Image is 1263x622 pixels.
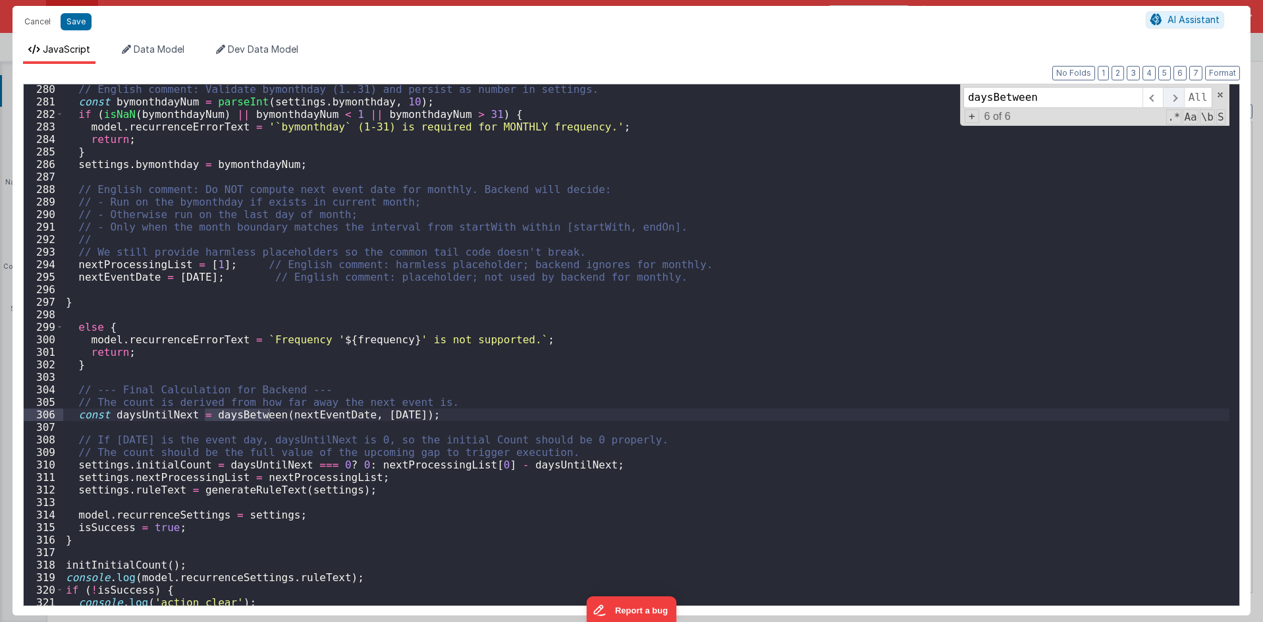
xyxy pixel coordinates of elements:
span: Search In Selection [1216,109,1225,125]
div: 319 [24,571,63,584]
button: No Folds [1052,66,1095,80]
button: 7 [1189,66,1202,80]
div: 284 [24,133,63,146]
div: 283 [24,121,63,133]
div: 280 [24,83,63,96]
button: 3 [1127,66,1140,80]
div: 308 [24,434,63,446]
button: Format [1205,66,1240,80]
span: RegExp Search [1166,109,1181,125]
div: 297 [24,296,63,308]
div: 290 [24,208,63,221]
div: 321 [24,596,63,609]
span: JavaScript [43,43,90,55]
div: 310 [24,459,63,471]
div: 314 [24,509,63,521]
button: 5 [1158,66,1171,80]
div: 282 [24,108,63,121]
button: 4 [1142,66,1156,80]
span: 6 of 6 [979,111,1016,123]
div: 304 [24,383,63,396]
div: 289 [24,196,63,208]
input: Search for [963,87,1142,108]
div: 300 [24,333,63,346]
div: 303 [24,371,63,383]
div: 285 [24,146,63,158]
button: Save [61,13,92,30]
div: 318 [24,559,63,571]
div: 293 [24,246,63,258]
div: 292 [24,233,63,246]
div: 296 [24,283,63,296]
div: 307 [24,421,63,434]
span: Data Model [134,43,184,55]
div: 312 [24,484,63,496]
div: 291 [24,221,63,233]
div: 317 [24,546,63,559]
button: 6 [1173,66,1187,80]
div: 295 [24,271,63,283]
div: 281 [24,96,63,108]
span: Whole Word Search [1200,109,1215,125]
div: 320 [24,584,63,596]
div: 315 [24,521,63,534]
div: 288 [24,183,63,196]
button: AI Assistant [1146,11,1224,28]
span: AI Assistant [1168,14,1220,25]
button: 1 [1098,66,1109,80]
span: Dev Data Model [228,43,298,55]
div: 306 [24,409,63,421]
button: 2 [1112,66,1124,80]
div: 302 [24,358,63,371]
div: 316 [24,534,63,546]
div: 301 [24,346,63,358]
div: 286 [24,158,63,171]
span: Alt-Enter [1184,87,1212,108]
div: 313 [24,496,63,509]
div: 299 [24,321,63,333]
div: 305 [24,396,63,409]
div: 287 [24,171,63,183]
span: Toggel Replace mode [965,109,979,123]
div: 309 [24,446,63,459]
button: Cancel [18,13,57,31]
div: 294 [24,258,63,271]
div: 298 [24,308,63,321]
span: CaseSensitive Search [1183,109,1198,125]
div: 311 [24,471,63,484]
